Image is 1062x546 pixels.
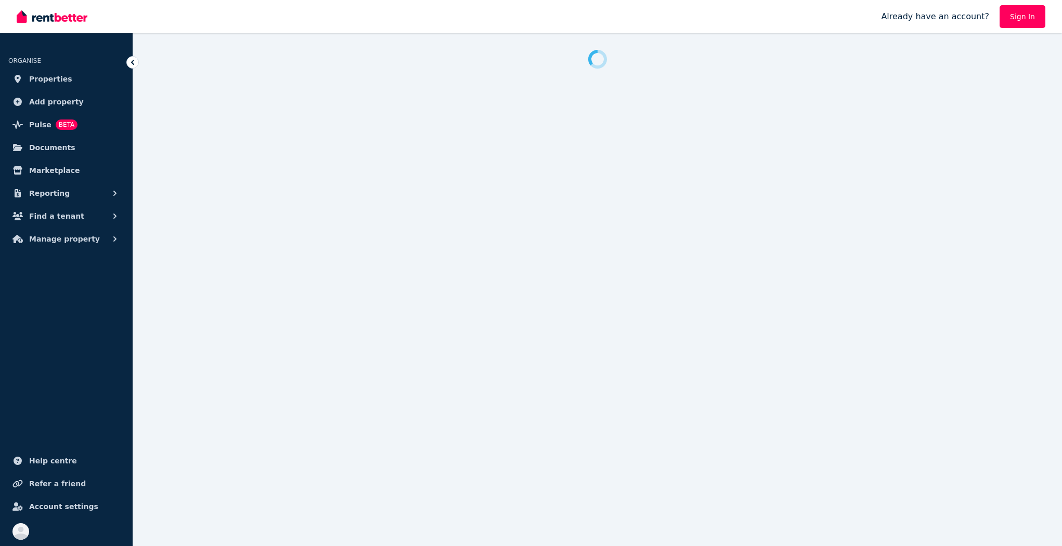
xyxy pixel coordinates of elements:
button: Manage property [8,229,124,249]
span: Reporting [29,187,70,199]
button: Reporting [8,183,124,204]
a: Account settings [8,496,124,517]
span: Pulse [29,118,51,131]
span: Find a tenant [29,210,84,222]
a: PulseBETA [8,114,124,135]
span: Marketplace [29,164,80,177]
a: Refer a friend [8,473,124,494]
a: Documents [8,137,124,158]
button: Find a tenant [8,206,124,227]
span: Help centre [29,455,77,467]
a: Help centre [8,450,124,471]
span: Properties [29,73,72,85]
span: Documents [29,141,75,154]
span: ORGANISE [8,57,41,64]
span: Already have an account? [881,10,989,23]
span: Account settings [29,500,98,513]
span: Refer a friend [29,477,86,490]
span: Manage property [29,233,100,245]
span: BETA [56,119,77,130]
span: Add property [29,96,84,108]
a: Sign In [1000,5,1045,28]
a: Marketplace [8,160,124,181]
a: Properties [8,69,124,89]
img: RentBetter [17,9,87,24]
a: Add property [8,91,124,112]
